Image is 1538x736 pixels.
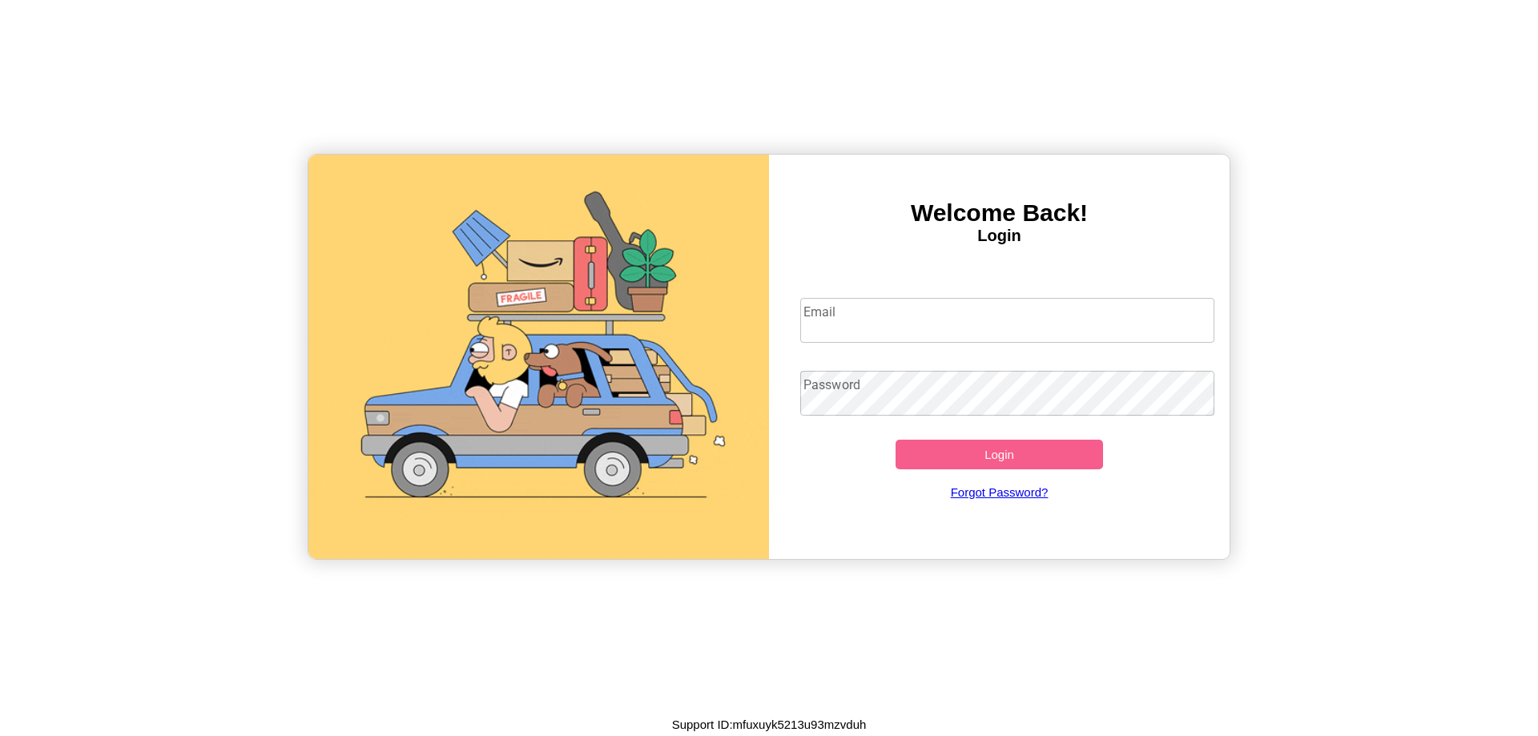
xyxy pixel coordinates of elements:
[896,440,1103,469] button: Login
[792,469,1207,515] a: Forgot Password?
[672,714,867,735] p: Support ID: mfuxuyk5213u93mzvduh
[769,227,1230,245] h4: Login
[769,199,1230,227] h3: Welcome Back!
[308,155,769,559] img: gif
